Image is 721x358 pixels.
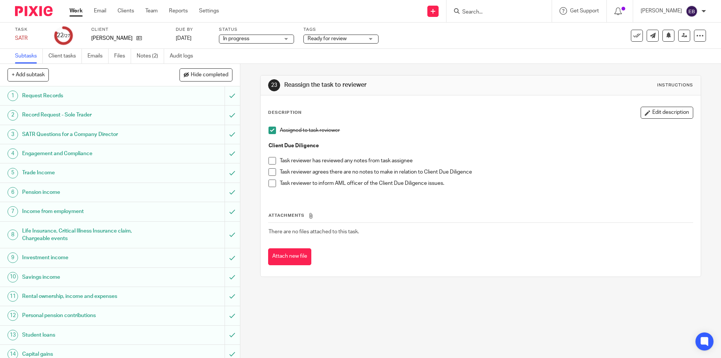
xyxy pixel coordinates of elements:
[169,7,188,15] a: Reports
[15,6,53,16] img: Pixie
[63,34,70,38] small: /27
[191,72,228,78] span: Hide completed
[94,7,106,15] a: Email
[22,291,152,302] h1: Rental ownership, income and expenses
[8,148,18,159] div: 4
[280,180,692,187] p: Task reviewer to inform AML officer of the Client Due Diligence issues.
[114,49,131,63] a: Files
[462,9,529,16] input: Search
[22,206,152,217] h1: Income from employment
[145,7,158,15] a: Team
[8,110,18,121] div: 2
[22,90,152,101] h1: Request Records
[308,36,347,41] span: Ready for review
[118,7,134,15] a: Clients
[22,167,152,178] h1: Trade Income
[22,272,152,283] h1: Savings income
[22,225,152,245] h1: Life Insurance, Critical Illness Insurance claim, Chargeable events
[22,148,152,159] h1: Engagement and Compliance
[8,252,18,263] div: 9
[22,310,152,321] h1: Personal pension contributions
[219,27,294,33] label: Status
[91,35,133,42] p: [PERSON_NAME]
[137,49,164,63] a: Notes (2)
[8,187,18,198] div: 6
[15,49,43,63] a: Subtasks
[22,329,152,341] h1: Student loans
[303,27,379,33] label: Tags
[641,7,682,15] p: [PERSON_NAME]
[284,81,497,89] h1: Reassign the task to reviewer
[69,7,83,15] a: Work
[22,109,152,121] h1: Record Request - Sole Trader
[8,91,18,101] div: 1
[223,36,249,41] span: In progress
[8,291,18,302] div: 11
[176,27,210,33] label: Due by
[91,27,166,33] label: Client
[15,35,45,42] div: SATR
[641,107,693,119] button: Edit description
[268,248,311,265] button: Attach new file
[8,230,18,240] div: 8
[8,330,18,340] div: 13
[48,49,82,63] a: Client tasks
[57,31,70,40] div: 22
[8,68,49,81] button: + Add subtask
[8,310,18,321] div: 12
[8,272,18,282] div: 10
[8,168,18,178] div: 5
[686,5,698,17] img: svg%3E
[8,206,18,217] div: 7
[22,252,152,263] h1: Investment income
[176,36,192,41] span: [DATE]
[280,157,692,165] p: Task reviewer has reviewed any notes from task assignee
[170,49,199,63] a: Audit logs
[280,168,692,176] p: Task reviewer agrees there are no notes to make in relation to Client Due Diligence
[268,79,280,91] div: 23
[22,129,152,140] h1: SATR Questions for a Company Director
[22,187,152,198] h1: Pension income
[179,68,232,81] button: Hide completed
[268,143,319,148] strong: Client Due Diligence
[199,7,219,15] a: Settings
[268,213,305,218] span: Attachments
[87,49,109,63] a: Emails
[570,8,599,14] span: Get Support
[657,82,693,88] div: Instructions
[268,110,302,116] p: Description
[15,27,45,33] label: Task
[280,127,692,134] p: Assigned to task reviewer
[8,129,18,140] div: 3
[268,229,359,234] span: There are no files attached to this task.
